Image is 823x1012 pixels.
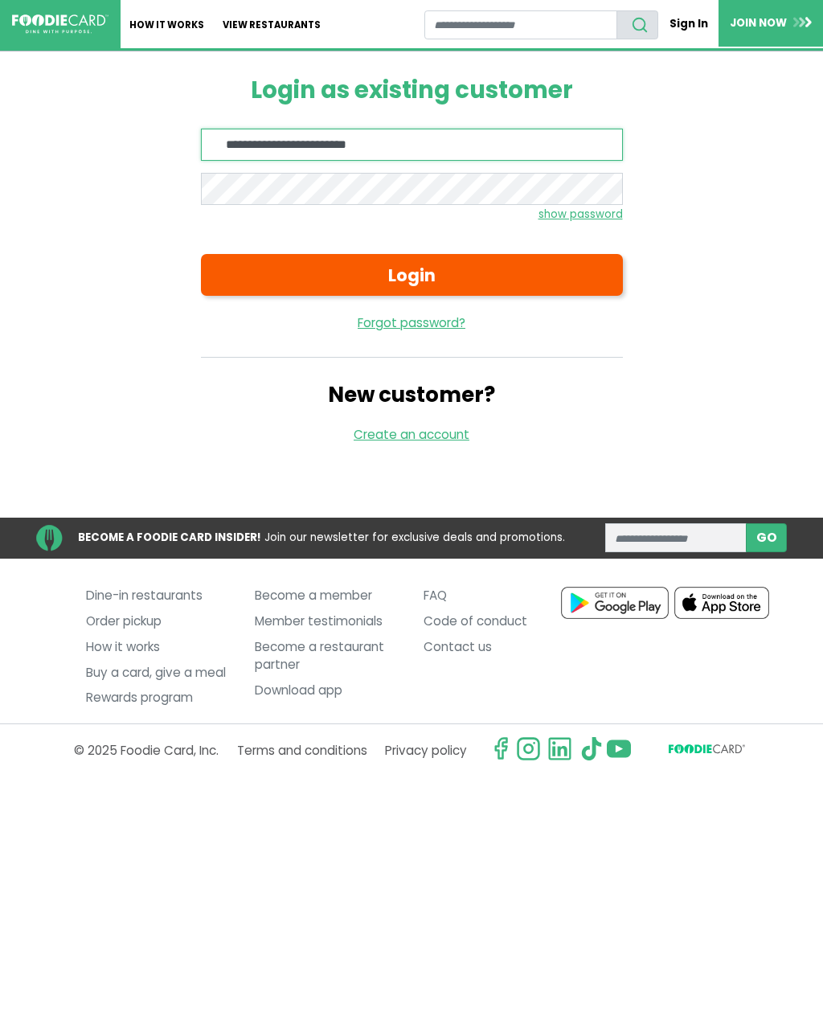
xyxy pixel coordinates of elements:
[658,10,719,38] a: Sign In
[424,634,568,660] a: Contact us
[237,736,367,764] a: Terms and conditions
[354,426,469,443] a: Create an account
[12,14,109,34] img: FoodieCard; Eat, Drink, Save, Donate
[605,523,747,552] input: enter email address
[607,736,631,760] img: youtube.svg
[616,10,658,39] button: search
[255,608,399,634] a: Member testimonials
[86,634,231,660] a: How it works
[201,314,623,333] a: Forgot password?
[78,530,261,545] strong: BECOME A FOODIE CARD INSIDER!
[264,530,565,545] span: Join our newsletter for exclusive deals and promotions.
[538,207,623,222] small: show password
[385,736,467,764] a: Privacy policy
[547,736,571,760] img: linkedin.svg
[201,254,623,296] button: Login
[86,686,231,711] a: Rewards program
[86,660,231,686] a: Buy a card, give a meal
[424,583,568,608] a: FAQ
[424,10,618,39] input: restaurant search
[201,383,623,408] h2: New customer?
[74,736,219,764] p: © 2025 Foodie Card, Inc.
[579,736,604,760] img: tiktok.svg
[255,634,399,678] a: Become a restaurant partner
[746,523,787,552] button: subscribe
[201,76,623,104] h1: Login as existing customer
[489,736,513,760] svg: check us out on facebook
[424,608,568,634] a: Code of conduct
[86,608,231,634] a: Order pickup
[86,583,231,608] a: Dine-in restaurants
[669,744,749,760] svg: FoodieCard
[255,678,399,704] a: Download app
[255,583,399,608] a: Become a member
